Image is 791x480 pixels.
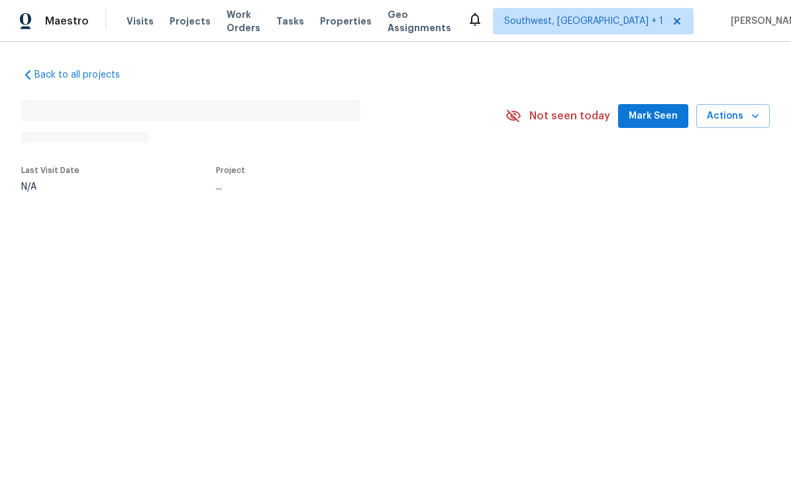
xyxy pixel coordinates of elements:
[629,108,678,125] span: Mark Seen
[529,109,610,123] span: Not seen today
[320,15,372,28] span: Properties
[618,104,688,129] button: Mark Seen
[707,108,759,125] span: Actions
[45,15,89,28] span: Maestro
[216,182,470,192] div: ...
[388,8,451,34] span: Geo Assignments
[276,17,304,26] span: Tasks
[21,166,79,174] span: Last Visit Date
[21,182,79,192] div: N/A
[504,15,663,28] span: Southwest, [GEOGRAPHIC_DATA] + 1
[227,8,260,34] span: Work Orders
[696,104,770,129] button: Actions
[216,166,245,174] span: Project
[21,68,148,82] a: Back to all projects
[170,15,211,28] span: Projects
[127,15,154,28] span: Visits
